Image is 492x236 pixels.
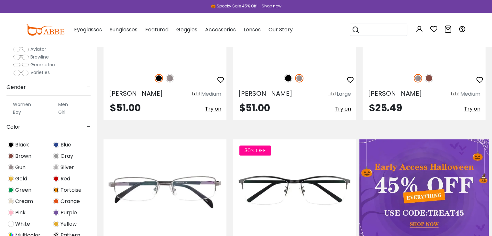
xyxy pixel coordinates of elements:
[295,74,303,82] img: Gun
[53,187,59,193] img: Tortoise
[53,142,59,148] img: Blue
[74,26,102,33] span: Eyeglasses
[192,92,200,97] img: size ruler
[425,74,433,82] img: Brown
[8,153,14,159] img: Brown
[30,69,50,76] span: Varieties
[460,90,480,98] div: Medium
[6,80,26,95] span: Gender
[15,164,26,171] span: Gun
[86,80,91,95] span: -
[451,92,459,97] img: size ruler
[8,142,14,148] img: Black
[464,103,480,115] button: Try on
[30,46,46,52] span: Aviator
[13,70,29,76] img: Varieties.png
[60,209,77,217] span: Purple
[258,3,281,9] a: Shop now
[110,101,141,115] span: $51.00
[268,26,293,33] span: Our Story
[337,90,351,98] div: Large
[414,74,422,82] img: Gun
[8,198,14,204] img: Cream
[238,89,292,98] span: [PERSON_NAME]
[53,198,59,204] img: Orange
[13,46,29,53] img: Aviator.png
[13,101,31,108] label: Women
[335,105,351,113] span: Try on
[13,108,21,116] label: Boy
[15,175,27,183] span: Gold
[205,105,221,113] span: Try on
[6,119,20,135] span: Color
[464,105,480,113] span: Try on
[8,176,14,182] img: Gold
[201,90,221,98] div: Medium
[145,26,169,33] span: Featured
[58,101,68,108] label: Men
[53,164,59,170] img: Silver
[109,89,163,98] span: [PERSON_NAME]
[15,152,31,160] span: Brown
[155,74,163,82] img: Black
[368,89,422,98] span: [PERSON_NAME]
[13,54,29,60] img: Browline.png
[53,209,59,216] img: Purple
[86,119,91,135] span: -
[166,74,174,82] img: Gun
[60,164,74,171] span: Silver
[8,187,14,193] img: Green
[30,54,49,60] span: Browline
[58,108,65,116] label: Girl
[60,198,80,205] span: Orange
[60,186,82,194] span: Tortoise
[205,26,236,33] span: Accessories
[53,221,59,227] img: Yellow
[15,220,30,228] span: White
[53,176,59,182] img: Red
[8,164,14,170] img: Gun
[239,145,271,156] span: 30% OFF
[60,175,70,183] span: Red
[244,26,261,33] span: Lenses
[53,153,59,159] img: Gray
[8,209,14,216] img: Pink
[262,3,281,9] div: Shop now
[60,141,71,149] span: Blue
[15,198,33,205] span: Cream
[205,103,221,115] button: Try on
[110,26,137,33] span: Sunglasses
[211,3,257,9] div: 🎃 Spooky Sale 45% Off!
[15,141,29,149] span: Black
[8,221,14,227] img: White
[26,24,64,36] img: abbeglasses.com
[60,152,73,160] span: Gray
[13,62,29,68] img: Geometric.png
[15,209,26,217] span: Pink
[15,186,31,194] span: Green
[239,101,270,115] span: $51.00
[328,92,335,97] img: size ruler
[335,103,351,115] button: Try on
[30,61,55,68] span: Geometric
[369,101,402,115] span: $25.49
[60,220,77,228] span: Yellow
[284,74,292,82] img: Black
[176,26,197,33] span: Goggles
